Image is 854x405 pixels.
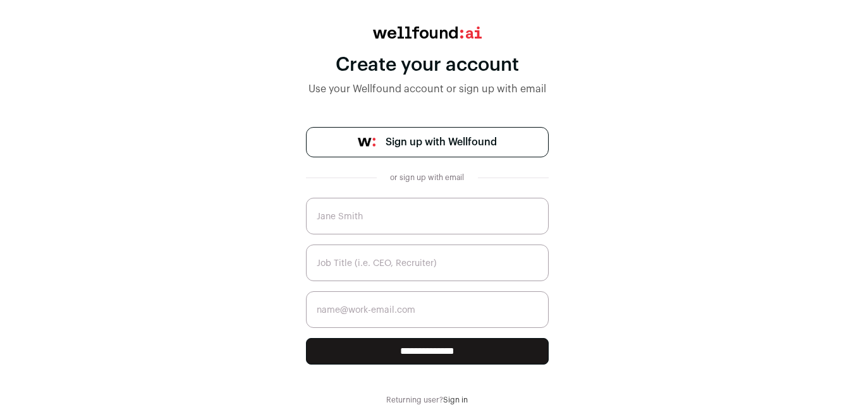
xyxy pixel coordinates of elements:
a: Sign in [443,396,468,404]
input: name@work-email.com [306,291,549,328]
div: or sign up with email [387,172,468,183]
div: Returning user? [306,395,549,405]
div: Use your Wellfound account or sign up with email [306,82,549,97]
img: wellfound:ai [373,27,482,39]
input: Jane Smith [306,198,549,234]
span: Sign up with Wellfound [386,135,497,150]
div: Create your account [306,54,549,76]
input: Job Title (i.e. CEO, Recruiter) [306,245,549,281]
img: wellfound-symbol-flush-black-fb3c872781a75f747ccb3a119075da62bfe97bd399995f84a933054e44a575c4.png [358,138,375,147]
a: Sign up with Wellfound [306,127,549,157]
